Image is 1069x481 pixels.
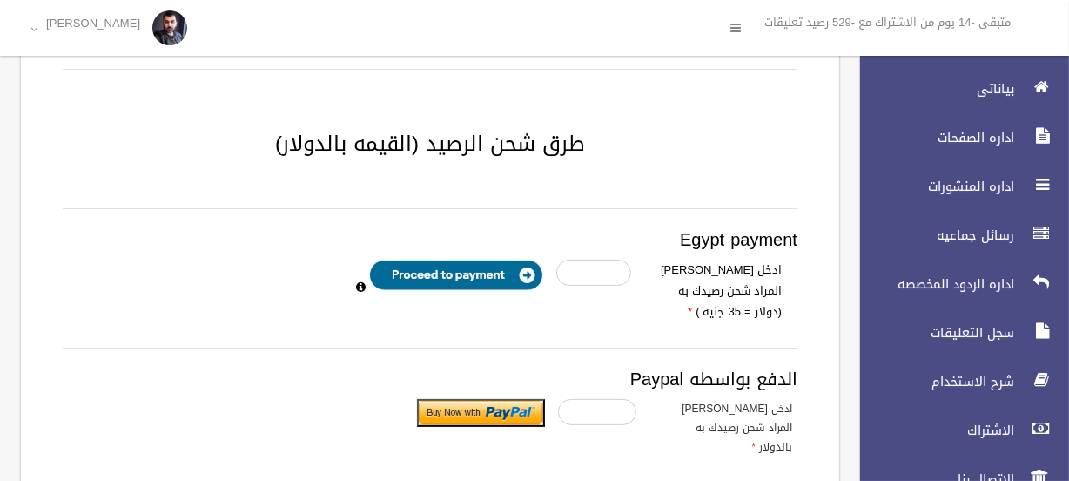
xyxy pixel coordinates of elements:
[845,216,1069,254] a: رسائل جماعيه
[845,129,1019,146] span: اداره الصفحات
[845,314,1069,352] a: سجل التعليقات
[845,411,1069,450] a: الاشتراك
[845,80,1019,98] span: بياناتى
[845,373,1019,390] span: شرح الاستخدام
[63,230,797,249] h3: Egypt payment
[63,369,797,389] h3: الدفع بواسطه Paypal
[845,422,1019,439] span: الاشتراك
[845,324,1019,342] span: سجل التعليقات
[845,362,1069,401] a: شرح الاستخدام
[845,167,1069,206] a: اداره المنشورات
[845,119,1069,157] a: اداره الصفحات
[649,399,805,457] label: ادخل [PERSON_NAME] المراد شحن رصيدك به بالدولار
[845,178,1019,195] span: اداره المنشورات
[417,399,545,427] input: Submit
[42,132,818,155] h2: طرق شحن الرصيد (القيمه بالدولار)
[845,265,1069,303] a: اداره الردود المخصصه
[46,17,140,30] p: [PERSON_NAME]
[845,70,1069,108] a: بياناتى
[845,227,1019,244] span: رسائل جماعيه
[845,275,1019,293] span: اداره الردود المخصصه
[644,260,795,322] label: ادخل [PERSON_NAME] المراد شحن رصيدك به (دولار = 35 جنيه )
